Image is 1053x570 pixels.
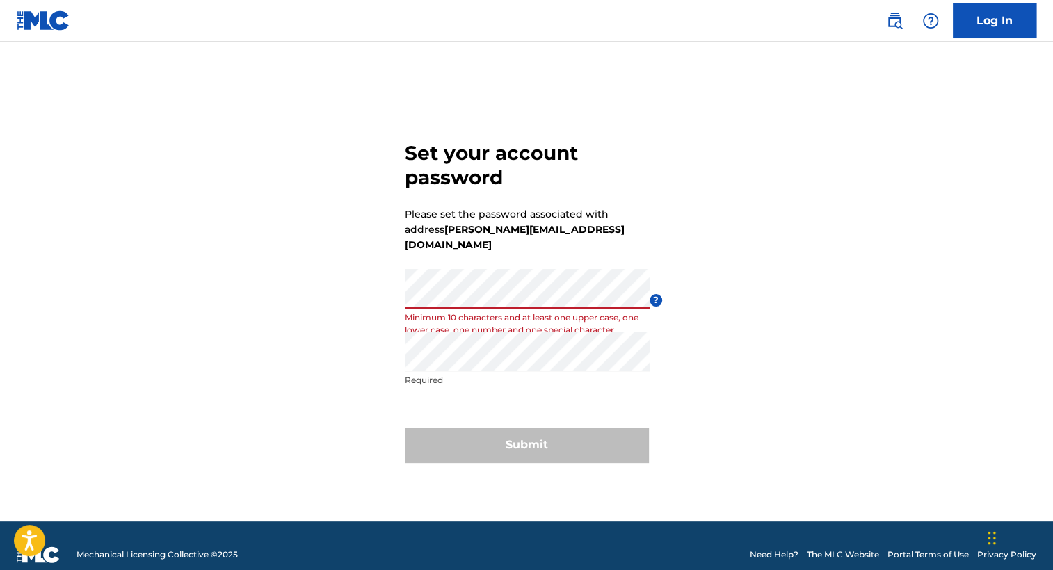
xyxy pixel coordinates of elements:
[17,10,70,31] img: MLC Logo
[917,7,945,35] div: Help
[881,7,908,35] a: Public Search
[886,13,903,29] img: search
[922,13,939,29] img: help
[405,206,648,252] p: Please set the password associated with address
[887,548,969,561] a: Portal Terms of Use
[650,294,662,307] span: ?
[988,517,996,559] div: Drag
[405,311,650,336] p: Minimum 10 characters and at least one upper case, one lower case, one number and one special cha...
[807,548,879,561] a: The MLC Website
[983,503,1053,570] iframe: Chat Widget
[17,546,60,563] img: logo
[977,548,1036,561] a: Privacy Policy
[405,141,648,190] h3: Set your account password
[405,374,650,386] p: Required
[77,548,238,561] span: Mechanical Licensing Collective © 2025
[953,3,1036,38] a: Log In
[405,223,625,251] strong: [PERSON_NAME][EMAIL_ADDRESS][DOMAIN_NAME]
[750,548,798,561] a: Need Help?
